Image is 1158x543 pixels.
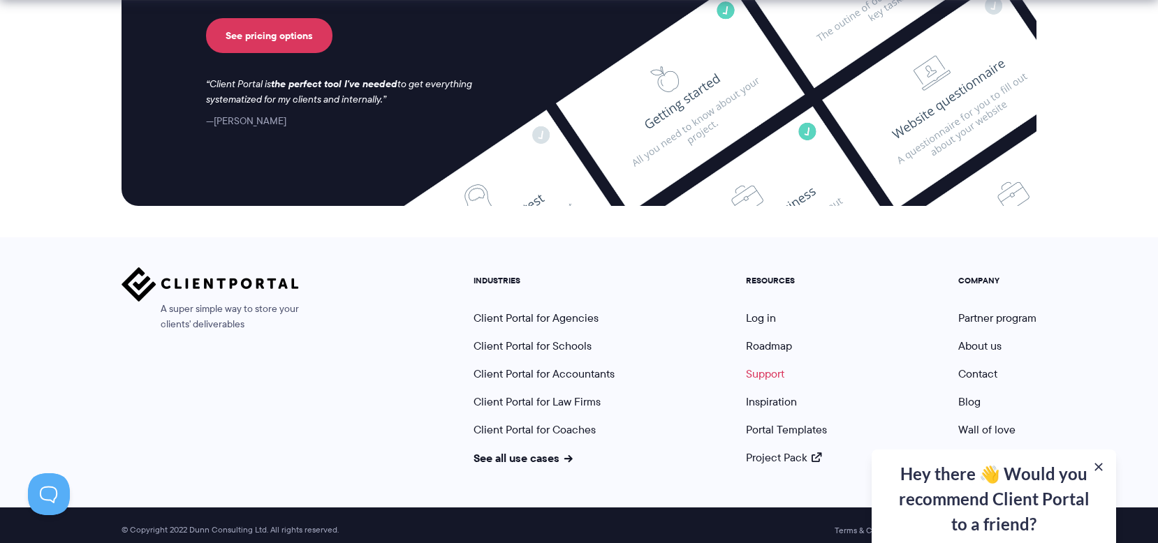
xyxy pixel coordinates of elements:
[746,276,827,285] h5: RESOURCES
[206,77,491,107] p: Client Portal is to get everything systematized for my clients and internally.
[958,366,997,382] a: Contact
[746,366,784,382] a: Support
[474,449,573,466] a: See all use cases
[958,310,1036,326] a: Partner program
[28,473,70,515] iframe: Toggle Customer Support
[746,422,827,438] a: Portal Templates
[206,114,286,128] cite: [PERSON_NAME]
[474,276,615,285] h5: INDUSTRIES
[958,276,1036,285] h5: COMPANY
[958,394,981,410] a: Blog
[474,366,615,382] a: Client Portal for Accountants
[958,338,1002,354] a: About us
[746,310,776,326] a: Log in
[958,422,1016,438] a: Wall of love
[746,449,821,466] a: Project Pack
[115,525,346,535] span: © Copyright 2022 Dunn Consulting Ltd. All rights reserved.
[206,18,332,53] a: See pricing options
[474,394,601,410] a: Client Portal for Law Firms
[474,310,599,326] a: Client Portal for Agencies
[122,302,299,332] span: A super simple way to store your clients' deliverables
[474,338,592,354] a: Client Portal for Schools
[474,422,596,438] a: Client Portal for Coaches
[271,76,397,91] strong: the perfect tool I've needed
[746,338,792,354] a: Roadmap
[835,526,907,535] a: Terms & Conditions
[746,394,797,410] a: Inspiration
